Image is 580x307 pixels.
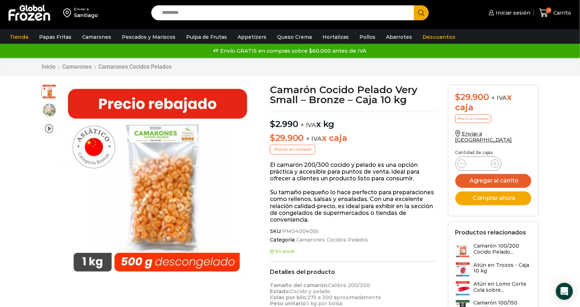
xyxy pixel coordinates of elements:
a: Enviar a [GEOGRAPHIC_DATA] [455,131,512,143]
span: + IVA [306,135,322,142]
a: Pescados y Mariscos [118,30,179,44]
div: x caja [455,92,531,113]
a: Tienda [6,30,32,44]
a: Hortalizas [319,30,352,44]
a: Inicio [42,63,56,70]
a: Appetizers [234,30,270,44]
p: Su tamaño pequeño lo hace perfecto para preparaciones como rellenos, salsas y ensaladas. Con una ... [270,189,437,223]
a: Descuentos [419,30,459,44]
a: Camarones Cocidos Pelados [98,63,172,70]
div: 1 / 3 [60,85,255,280]
span: very-small [42,103,56,117]
strong: Estado: [270,288,290,295]
strong: Peso unitario: [270,300,307,307]
nav: Breadcrumb [42,63,172,70]
div: Open Intercom Messenger [556,283,573,300]
strong: Colas por kilo: [270,294,307,301]
p: x caja [270,133,437,143]
bdi: 2.990 [270,119,298,129]
img: very small [60,85,255,280]
button: Agregar al carrito [455,174,531,188]
span: 0 [546,7,552,13]
a: Atún en Lomo Corte Cola sobre... [455,281,531,296]
p: x kg [270,112,437,129]
span: + IVA [300,121,316,128]
span: Iniciar sesión [494,9,530,16]
h3: Atún en Lomo Corte Cola sobre... [474,281,531,293]
a: Camarones [78,30,115,44]
span: $ [270,133,275,143]
a: Queso Crema [273,30,315,44]
h1: Camarón Cocido Pelado Very Small – Bronze – Caja 10 kg [270,85,437,105]
a: Atún en Trozos - Caja 10 kg [455,262,531,277]
bdi: 29.900 [455,92,489,102]
p: El camarón 200/300 cocido y pelado es una opción práctica y accesible para puntos de venta, ideal... [270,162,437,182]
button: Comprar ahora [455,191,531,205]
span: very small [42,84,56,99]
h3: Camarón 100/200 Cocido Pelado... [474,243,531,255]
h2: Detalles del producto [270,269,437,275]
div: Santiago [74,12,98,19]
a: Pulpa de Frutas [183,30,231,44]
a: Papas Fritas [36,30,75,44]
button: Search button [414,5,429,20]
p: Precio al contado [455,115,491,123]
span: SKU: [270,228,437,234]
span: PM04004055 [281,228,319,234]
img: address-field-icon.svg [63,7,74,19]
a: Camarones Cocidos Pelados [296,237,368,243]
p: En stock [270,249,437,254]
a: Pollos [356,30,379,44]
bdi: 29.900 [270,133,304,143]
h3: Atún en Trozos - Caja 10 kg [474,262,531,274]
span: Carrito [552,9,571,16]
p: Cantidad de cajas [455,150,531,155]
a: Abarrotes [383,30,416,44]
a: Camarón 100/200 Cocido Pelado... [455,243,531,258]
a: Camarones [62,63,92,70]
a: 0 Carrito [537,5,573,21]
input: Product quantity [472,159,485,169]
p: Precio al contado [270,145,315,154]
span: + IVA [492,94,507,101]
div: Enviar a [74,7,98,12]
span: $ [270,119,275,129]
span: $ [455,92,461,102]
span: Categoría: [270,237,437,243]
h2: Productos relacionados [455,229,526,236]
a: Iniciar sesión [487,6,530,20]
strong: Tamaño del camarón: [270,282,328,289]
